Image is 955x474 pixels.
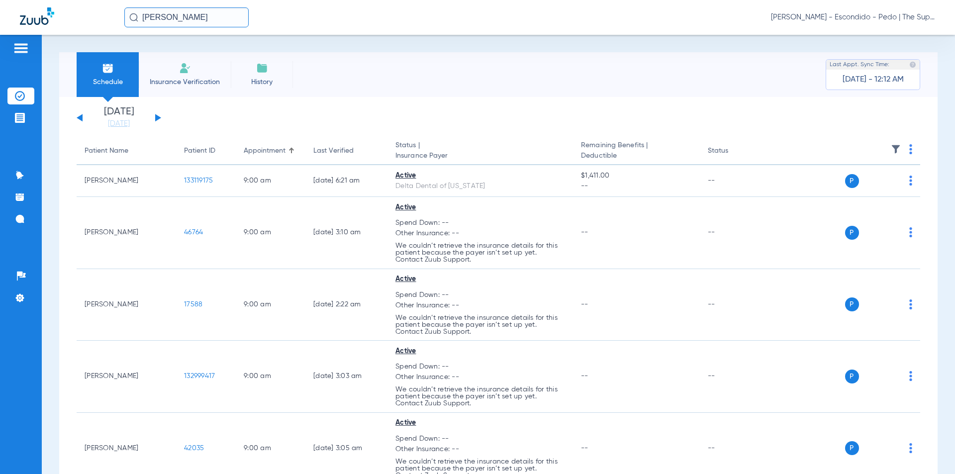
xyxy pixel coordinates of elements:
td: [PERSON_NAME] [77,165,176,197]
td: [PERSON_NAME] [77,341,176,413]
span: Other Insurance: -- [395,300,565,311]
td: -- [700,341,767,413]
img: filter.svg [891,144,901,154]
img: group-dot-blue.svg [909,176,912,186]
img: Zuub Logo [20,7,54,25]
img: group-dot-blue.svg [909,227,912,237]
span: 17588 [184,301,202,308]
div: Patient ID [184,146,215,156]
td: -- [700,165,767,197]
td: [DATE] 2:22 AM [305,269,387,341]
img: History [256,62,268,74]
span: Other Insurance: -- [395,444,565,455]
span: Spend Down: -- [395,434,565,444]
span: 42035 [184,445,204,452]
div: Appointment [244,146,297,156]
span: $1,411.00 [581,171,691,181]
span: -- [581,181,691,191]
span: [PERSON_NAME] - Escondido - Pedo | The Super Dentists [771,12,935,22]
span: -- [581,445,588,452]
div: Appointment [244,146,286,156]
span: -- [581,373,588,379]
img: hamburger-icon [13,42,29,54]
span: Other Insurance: -- [395,228,565,239]
div: Patient ID [184,146,228,156]
th: Remaining Benefits | [573,137,699,165]
p: We couldn’t retrieve the insurance details for this patient because the payer isn’t set up yet. C... [395,386,565,407]
div: Last Verified [313,146,354,156]
span: 133119175 [184,177,213,184]
th: Status [700,137,767,165]
td: 9:00 AM [236,197,305,269]
img: group-dot-blue.svg [909,443,912,453]
p: We couldn’t retrieve the insurance details for this patient because the payer isn’t set up yet. C... [395,242,565,263]
div: Patient Name [85,146,128,156]
span: P [845,370,859,383]
span: Insurance Payer [395,151,565,161]
td: -- [700,269,767,341]
td: 9:00 AM [236,341,305,413]
a: [DATE] [89,119,149,129]
td: [DATE] 3:03 AM [305,341,387,413]
td: -- [700,197,767,269]
span: History [238,77,286,87]
input: Search for patients [124,7,249,27]
span: Last Appt. Sync Time: [830,60,889,70]
div: Active [395,418,565,428]
td: 9:00 AM [236,165,305,197]
img: Schedule [102,62,114,74]
div: Active [395,274,565,284]
span: 46764 [184,229,203,236]
img: Manual Insurance Verification [179,62,191,74]
div: Active [395,171,565,181]
img: last sync help info [909,61,916,68]
td: [DATE] 3:10 AM [305,197,387,269]
td: 9:00 AM [236,269,305,341]
div: Delta Dental of [US_STATE] [395,181,565,191]
span: -- [581,301,588,308]
span: P [845,441,859,455]
span: Schedule [84,77,131,87]
p: We couldn’t retrieve the insurance details for this patient because the payer isn’t set up yet. C... [395,314,565,335]
span: 132999417 [184,373,215,379]
span: P [845,226,859,240]
span: [DATE] - 12:12 AM [843,75,904,85]
td: [PERSON_NAME] [77,269,176,341]
th: Status | [387,137,573,165]
img: Search Icon [129,13,138,22]
img: group-dot-blue.svg [909,371,912,381]
span: P [845,174,859,188]
span: Spend Down: -- [395,290,565,300]
span: Spend Down: -- [395,362,565,372]
span: Deductible [581,151,691,161]
div: Active [395,346,565,357]
td: [DATE] 6:21 AM [305,165,387,197]
span: P [845,297,859,311]
div: Active [395,202,565,213]
span: Other Insurance: -- [395,372,565,382]
span: -- [581,229,588,236]
span: Insurance Verification [146,77,223,87]
td: [PERSON_NAME] [77,197,176,269]
li: [DATE] [89,107,149,129]
span: Spend Down: -- [395,218,565,228]
div: Patient Name [85,146,168,156]
img: group-dot-blue.svg [909,299,912,309]
div: Last Verified [313,146,380,156]
img: group-dot-blue.svg [909,144,912,154]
